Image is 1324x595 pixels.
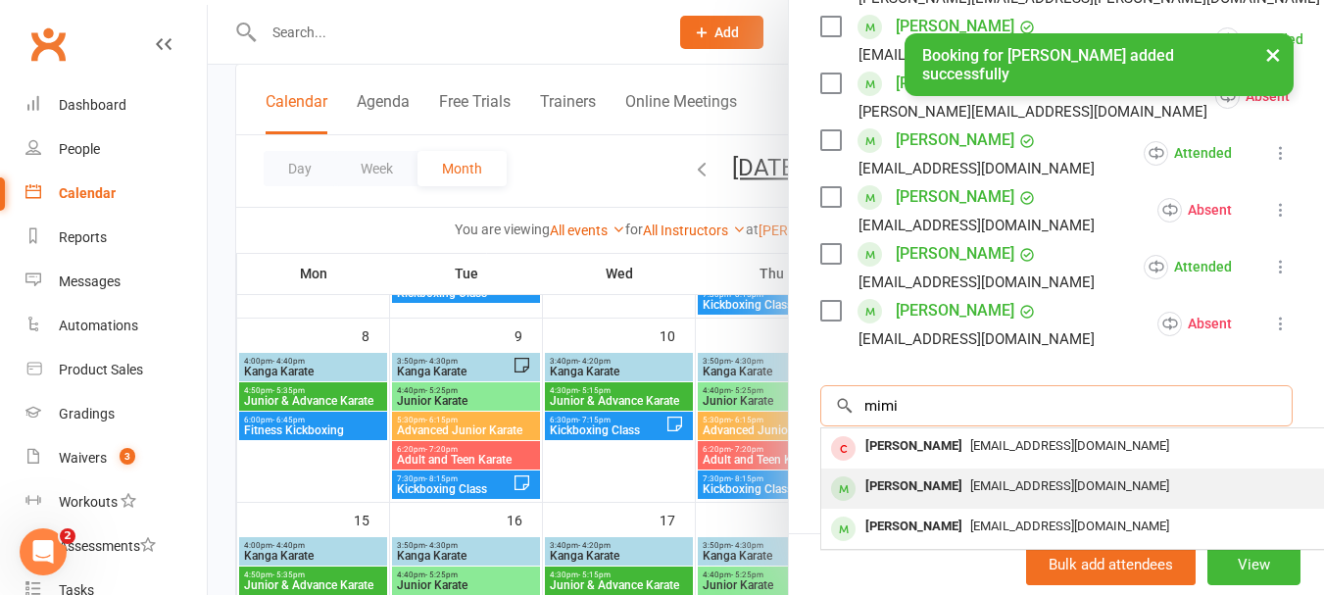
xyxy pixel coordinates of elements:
a: Clubworx [24,20,73,69]
div: Assessments [59,538,156,554]
div: [EMAIL_ADDRESS][DOMAIN_NAME] [858,213,1095,238]
button: View [1207,544,1300,585]
a: [PERSON_NAME] [896,238,1014,270]
div: Attended [1144,141,1232,166]
a: Calendar [25,172,207,216]
div: Gradings [59,406,115,421]
div: [PERSON_NAME][EMAIL_ADDRESS][DOMAIN_NAME] [858,99,1207,124]
a: Reports [25,216,207,260]
a: Waivers 3 [25,436,207,480]
div: Workouts [59,494,118,510]
div: [PERSON_NAME] [858,472,970,501]
div: [EMAIL_ADDRESS][DOMAIN_NAME] [858,156,1095,181]
div: Messages [59,273,121,289]
div: Waivers [59,450,107,466]
div: Booking for [PERSON_NAME] added successfully [905,33,1295,96]
iframe: Intercom live chat [20,528,67,575]
a: [PERSON_NAME] [896,124,1014,156]
div: Attended [1215,27,1303,52]
span: [EMAIL_ADDRESS][DOMAIN_NAME] [970,438,1169,453]
button: Bulk add attendees [1026,544,1196,585]
a: [PERSON_NAME] [896,295,1014,326]
div: Calendar [59,185,116,201]
div: Absent [1157,312,1232,336]
div: [EMAIL_ADDRESS][DOMAIN_NAME] [858,326,1095,352]
div: [EMAIL_ADDRESS][DOMAIN_NAME] [858,270,1095,295]
div: Product Sales [59,362,143,377]
a: Gradings [25,392,207,436]
div: [PERSON_NAME] [858,432,970,461]
a: Messages [25,260,207,304]
span: [EMAIL_ADDRESS][DOMAIN_NAME] [970,478,1169,493]
a: [PERSON_NAME] [896,11,1014,42]
a: People [25,127,207,172]
a: Workouts [25,480,207,524]
div: Automations [59,318,138,333]
div: [PERSON_NAME] [858,513,970,541]
span: [EMAIL_ADDRESS][DOMAIN_NAME] [970,519,1169,533]
div: member [831,436,856,461]
a: Assessments [25,524,207,569]
div: Absent [1157,198,1232,223]
button: × [1255,33,1291,75]
a: Product Sales [25,348,207,392]
a: Dashboard [25,83,207,127]
input: Search to add attendees [820,385,1293,426]
span: 2 [60,528,75,544]
div: member [831,476,856,501]
div: People [59,141,100,157]
div: Attended [1144,255,1232,279]
div: member [831,517,856,541]
div: Dashboard [59,97,126,113]
span: 3 [120,448,135,465]
a: [PERSON_NAME] [896,181,1014,213]
a: Automations [25,304,207,348]
div: Reports [59,229,107,245]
